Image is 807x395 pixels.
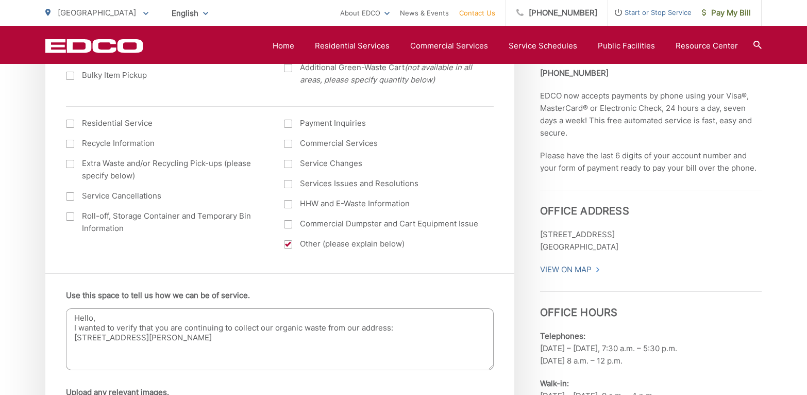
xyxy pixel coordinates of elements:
[540,291,762,319] h3: Office Hours
[284,238,481,250] label: Other (please explain below)
[410,40,488,52] a: Commercial Services
[400,7,449,19] a: News & Events
[66,291,250,300] label: Use this space to tell us how we can be of service.
[45,39,143,53] a: EDCD logo. Return to the homepage.
[284,197,481,210] label: HHW and E-Waste Information
[66,137,263,150] label: Recycle Information
[66,190,263,202] label: Service Cancellations
[284,117,481,129] label: Payment Inquiries
[540,264,600,276] a: View On Map
[540,330,762,367] p: [DATE] – [DATE], 7:30 a.m. – 5:30 p.m. [DATE] 8 a.m. – 12 p.m.
[540,68,609,78] strong: [PHONE_NUMBER]
[676,40,738,52] a: Resource Center
[66,117,263,129] label: Residential Service
[540,378,569,388] b: Walk-in:
[540,331,585,341] b: Telephones:
[284,177,481,190] label: Services Issues and Resolutions
[315,40,390,52] a: Residential Services
[540,150,762,174] p: Please have the last 6 digits of your account number and your form of payment ready to pay your b...
[300,61,481,86] span: Additional Green-Waste Cart
[540,90,762,139] p: EDCO now accepts payments by phone using your Visa®, MasterCard® or Electronic Check, 24 hours a ...
[702,7,751,19] span: Pay My Bill
[340,7,390,19] a: About EDCO
[66,157,263,182] label: Extra Waste and/or Recycling Pick-ups (please specify below)
[273,40,294,52] a: Home
[540,190,762,217] h3: Office Address
[284,157,481,170] label: Service Changes
[459,7,495,19] a: Contact Us
[284,218,481,230] label: Commercial Dumpster and Cart Equipment Issue
[66,210,263,235] label: Roll-off, Storage Container and Temporary Bin Information
[540,228,762,253] p: [STREET_ADDRESS] [GEOGRAPHIC_DATA]
[598,40,655,52] a: Public Facilities
[509,40,577,52] a: Service Schedules
[66,69,263,81] label: Bulky Item Pickup
[284,137,481,150] label: Commercial Services
[58,8,136,18] span: [GEOGRAPHIC_DATA]
[164,4,216,22] span: English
